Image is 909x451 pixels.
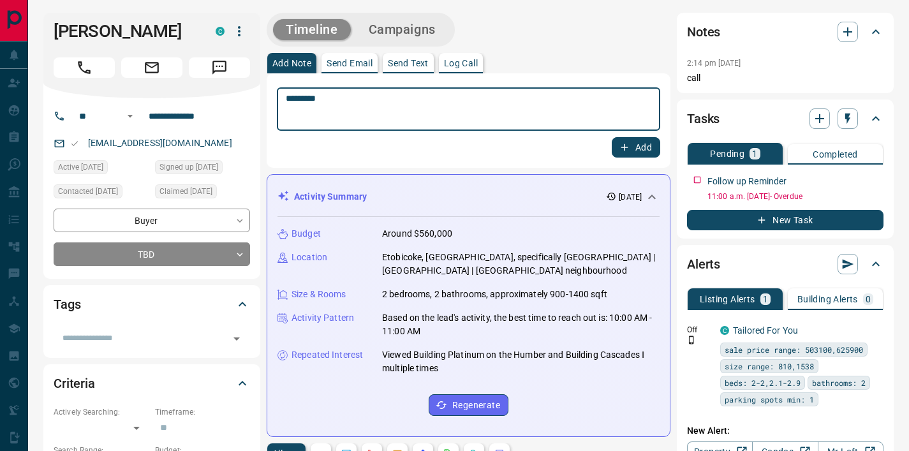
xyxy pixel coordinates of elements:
[155,184,250,202] div: Sat Sep 13 2025
[444,59,478,68] p: Log Call
[356,19,448,40] button: Campaigns
[687,324,713,336] p: Off
[687,103,883,134] div: Tasks
[54,57,115,78] span: Call
[155,160,250,178] div: Sat Sep 13 2025
[382,227,452,240] p: Around $560,000
[189,57,250,78] span: Message
[58,185,118,198] span: Contacted [DATE]
[277,185,660,209] div: Activity Summary[DATE]
[159,161,218,174] span: Signed up [DATE]
[54,242,250,266] div: TBD
[54,406,149,418] p: Actively Searching:
[687,59,741,68] p: 2:14 pm [DATE]
[54,160,149,178] div: Sat Sep 13 2025
[121,57,182,78] span: Email
[687,254,720,274] h2: Alerts
[216,27,225,36] div: condos.ca
[388,59,429,68] p: Send Text
[725,360,814,373] span: size range: 810,1538
[733,325,798,336] a: Tailored For You
[382,251,660,277] p: Etobicoke, [GEOGRAPHIC_DATA], specifically [GEOGRAPHIC_DATA] | [GEOGRAPHIC_DATA] | [GEOGRAPHIC_DA...
[292,348,363,362] p: Repeated Interest
[382,348,660,375] p: Viewed Building Platinum on the Humber and Building Cascades Ⅰ multiple times
[122,108,138,124] button: Open
[687,424,883,438] p: New Alert:
[54,21,196,41] h1: [PERSON_NAME]
[292,311,354,325] p: Activity Pattern
[813,150,858,159] p: Completed
[429,394,508,416] button: Regenerate
[725,393,814,406] span: parking spots min: 1
[687,108,720,129] h2: Tasks
[88,138,232,148] a: [EMAIL_ADDRESS][DOMAIN_NAME]
[54,373,95,394] h2: Criteria
[272,59,311,68] p: Add Note
[294,190,367,203] p: Activity Summary
[58,161,103,174] span: Active [DATE]
[54,184,149,202] div: Sat Sep 13 2025
[797,295,858,304] p: Building Alerts
[159,185,212,198] span: Claimed [DATE]
[292,288,346,301] p: Size & Rooms
[619,191,642,203] p: [DATE]
[725,343,863,356] span: sale price range: 503100,625900
[707,191,883,202] p: 11:00 a.m. [DATE] - Overdue
[612,137,660,158] button: Add
[752,149,757,158] p: 1
[866,295,871,304] p: 0
[687,17,883,47] div: Notes
[725,376,801,389] span: beds: 2-2,2.1-2.9
[54,209,250,232] div: Buyer
[273,19,351,40] button: Timeline
[710,149,744,158] p: Pending
[382,311,660,338] p: Based on the lead's activity, the best time to reach out is: 10:00 AM - 11:00 AM
[54,289,250,320] div: Tags
[228,330,246,348] button: Open
[700,295,755,304] p: Listing Alerts
[292,251,327,264] p: Location
[812,376,866,389] span: bathrooms: 2
[382,288,607,301] p: 2 bedrooms, 2 bathrooms, approximately 900-1400 sqft
[327,59,373,68] p: Send Email
[707,175,787,188] p: Follow up Reminder
[54,294,80,314] h2: Tags
[687,71,883,85] p: call
[720,326,729,335] div: condos.ca
[687,22,720,42] h2: Notes
[687,336,696,344] svg: Push Notification Only
[687,210,883,230] button: New Task
[155,406,250,418] p: Timeframe:
[687,249,883,279] div: Alerts
[763,295,768,304] p: 1
[70,139,79,148] svg: Email Valid
[54,368,250,399] div: Criteria
[292,227,321,240] p: Budget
